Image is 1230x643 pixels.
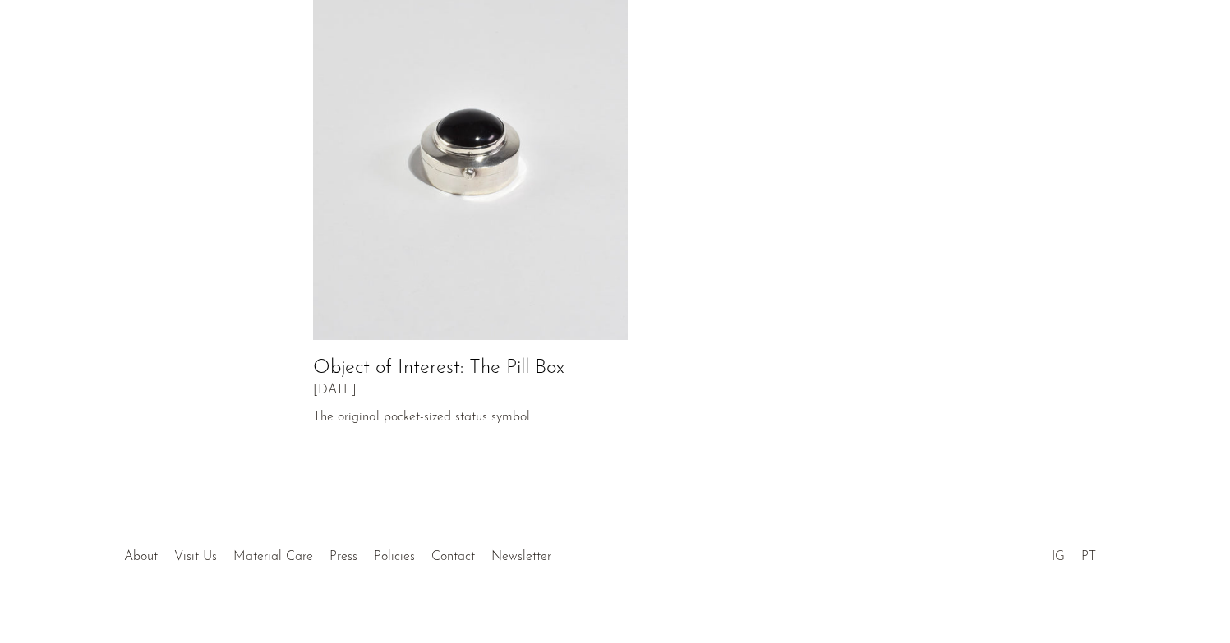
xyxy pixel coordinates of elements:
[174,550,217,563] a: Visit Us
[1043,537,1104,568] ul: Social Medias
[313,384,357,398] span: [DATE]
[329,550,357,563] a: Press
[431,550,475,563] a: Contact
[313,358,564,378] a: Object of Interest: The Pill Box
[1052,550,1065,563] a: IG
[124,550,158,563] a: About
[116,537,560,568] ul: Quick links
[233,550,313,563] a: Material Care
[313,411,629,425] span: The original pocket-sized status symbol
[374,550,415,563] a: Policies
[1081,550,1096,563] a: PT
